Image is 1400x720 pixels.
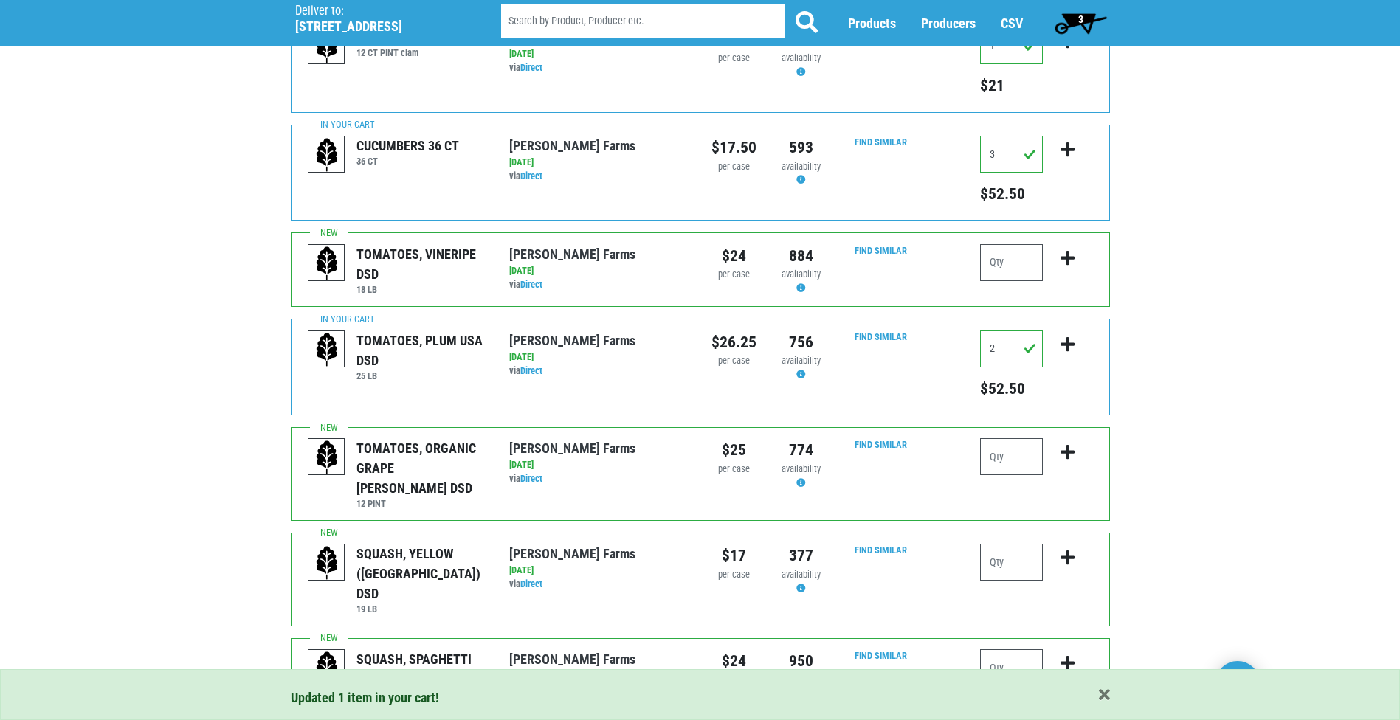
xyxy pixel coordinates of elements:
[356,284,487,295] h6: 18 LB
[980,184,1043,204] h5: Total price
[291,688,1110,707] div: Updated 1 item in your cart!
[308,136,345,173] img: placeholder-variety-43d6402dacf2d531de610a020419775a.svg
[782,463,821,474] span: availability
[1078,13,1083,25] span: 3
[779,244,824,268] div: 884
[509,170,689,184] div: via
[711,463,756,477] div: per case
[779,160,824,188] div: Availability may be subject to change.
[779,354,824,382] div: Availability may be subject to change.
[782,161,821,172] span: availability
[509,458,689,472] div: [DATE]
[980,76,1043,95] h5: Total price
[509,264,689,278] div: [DATE]
[779,649,824,673] div: 950
[520,365,542,376] a: Direct
[509,333,635,348] a: [PERSON_NAME] Farms
[308,650,345,687] img: placeholder-variety-43d6402dacf2d531de610a020419775a.svg
[509,138,635,153] a: [PERSON_NAME] Farms
[980,379,1043,398] h5: Total price
[980,544,1043,581] input: Qty
[980,438,1043,475] input: Qty
[509,61,689,75] div: via
[855,650,907,661] a: Find Similar
[509,156,689,170] div: [DATE]
[356,47,463,58] h6: 12 CT PINT clam
[356,603,487,615] h6: 19 LB
[308,331,345,368] img: placeholder-variety-43d6402dacf2d531de610a020419775a.svg
[782,52,821,63] span: availability
[980,330,1043,367] input: Qty
[509,472,689,486] div: via
[711,354,756,368] div: per case
[980,136,1043,173] input: Qty
[711,268,756,282] div: per case
[308,439,345,476] img: placeholder-variety-43d6402dacf2d531de610a020419775a.svg
[356,244,487,284] div: TOMATOES, VINERIPE DSD
[509,578,689,592] div: via
[711,438,756,462] div: $25
[356,544,487,603] div: SQUASH, YELLOW ([GEOGRAPHIC_DATA]) DSD
[711,244,756,268] div: $24
[509,47,689,61] div: [DATE]
[980,27,1043,64] input: Qty
[980,649,1043,686] input: Qty
[520,473,542,484] a: Direct
[711,544,756,567] div: $17
[509,278,689,292] div: via
[855,331,907,342] a: Find Similar
[782,269,821,280] span: availability
[711,649,756,673] div: $24
[779,136,824,159] div: 593
[356,498,487,509] h6: 12 PINT
[921,15,976,31] a: Producers
[356,330,487,370] div: TOMATOES, PLUM USA DSD
[356,156,459,167] h6: 36 CT
[509,440,635,456] a: [PERSON_NAME] Farms
[509,350,689,364] div: [DATE]
[711,52,756,66] div: per case
[356,136,459,156] div: CUCUMBERS 36 CT
[520,279,542,290] a: Direct
[509,364,689,378] div: via
[980,244,1043,281] input: Qty
[520,578,542,589] a: Direct
[855,544,907,555] a: Find Similar
[855,245,907,256] a: Find Similar
[509,546,635,561] a: [PERSON_NAME] Farms
[308,544,345,581] img: placeholder-variety-43d6402dacf2d531de610a020419775a.svg
[356,438,487,498] div: TOMATOES, ORGANIC GRAPE [PERSON_NAME] DSD
[356,649,487,689] div: SQUASH, SPAGHETTI DSD
[520,62,542,73] a: Direct
[779,544,824,567] div: 377
[848,15,896,31] a: Products
[1001,15,1023,31] a: CSV
[295,18,463,35] h5: [STREET_ADDRESS]
[509,564,689,578] div: [DATE]
[779,438,824,462] div: 774
[711,136,756,159] div: $17.50
[520,170,542,181] a: Direct
[308,28,345,65] img: placeholder-variety-43d6402dacf2d531de610a020419775a.svg
[509,246,635,262] a: [PERSON_NAME] Farms
[855,439,907,450] a: Find Similar
[356,370,487,381] h6: 25 LB
[711,160,756,174] div: per case
[501,4,785,38] input: Search by Product, Producer etc.
[779,330,824,354] div: 756
[308,245,345,282] img: placeholder-variety-43d6402dacf2d531de610a020419775a.svg
[711,330,756,354] div: $26.25
[782,355,821,366] span: availability
[855,136,907,148] a: Find Similar
[782,569,821,580] span: availability
[779,52,824,80] div: Availability may be subject to change.
[295,4,463,18] p: Deliver to:
[1048,8,1114,38] a: 3
[509,651,635,667] a: [PERSON_NAME] Farms
[711,568,756,582] div: per case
